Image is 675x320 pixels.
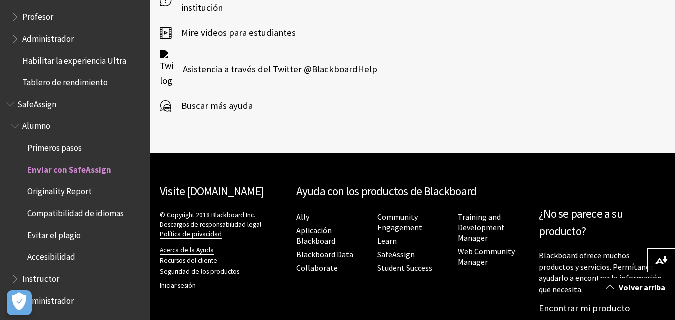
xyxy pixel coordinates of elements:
span: Tablero de rendimiento [22,74,108,87]
a: Community Engagement [377,212,422,233]
h2: ¿No se parece a su producto? [539,205,665,240]
span: Administrador [22,292,74,306]
a: Encontrar mi producto [539,302,630,314]
p: © Copyright 2018 Blackboard Inc. [160,210,286,239]
a: Student Success [377,263,432,273]
a: SafeAssign [377,249,415,260]
a: Visite [DOMAIN_NAME] [160,184,264,198]
p: Blackboard ofrece muchos productos y servicios. Permítanos ayudarlo a encontrar la información qu... [539,250,665,295]
a: Learn [377,236,397,246]
a: Blackboard Data [296,249,353,260]
span: Profesor [22,8,53,22]
span: Originality Report [27,183,92,197]
a: Ally [296,212,309,222]
button: Abrir preferencias [7,290,32,315]
nav: Book outline for Blackboard SafeAssign [6,96,144,309]
span: SafeAssign [17,96,56,109]
a: Recursos del cliente [160,256,217,265]
span: Instructor [22,270,59,284]
span: Enviar con SafeAssign [27,161,111,175]
a: Iniciar sesión [160,281,196,290]
a: Training and Development Manager [458,212,505,243]
a: Mire videos para estudiantes [160,25,296,40]
span: Mire videos para estudiantes [171,25,296,40]
span: Asistencia a través del Twitter @BlackboardHelp [173,62,377,77]
a: Acerca de la Ayuda [160,246,214,255]
a: Twitter logo Asistencia a través del Twitter @BlackboardHelp [160,50,377,88]
a: Volver arriba [598,278,675,297]
a: Política de privacidad [160,230,222,239]
span: Administrador [22,30,74,44]
span: Habilitar la experiencia Ultra [22,52,126,66]
span: Accesibilidad [27,249,75,262]
span: Buscar más ayuda [171,98,253,113]
span: Compatibilidad de idiomas [27,205,124,218]
span: Primeros pasos [27,139,82,153]
a: Buscar más ayuda [160,98,253,113]
span: Evitar el plagio [27,227,81,240]
a: Web Community Manager [458,246,515,267]
h2: Ayuda con los productos de Blackboard [296,183,529,200]
a: Aplicación Blackboard [296,225,335,246]
a: Descargos de responsabilidad legal [160,220,261,229]
img: Twitter logo [160,50,173,88]
span: Alumno [22,118,50,131]
a: Collaborate [296,263,338,273]
a: Seguridad de los productos [160,267,239,276]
